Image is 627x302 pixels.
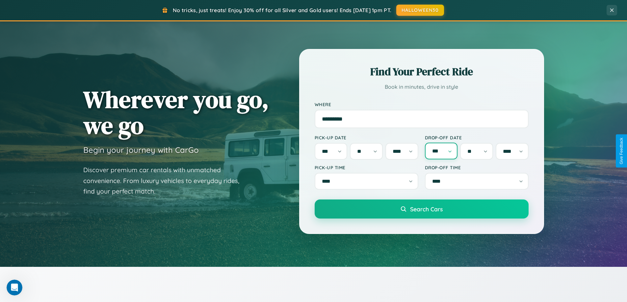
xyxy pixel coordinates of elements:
[425,165,529,170] label: Drop-off Time
[7,280,22,295] iframe: Intercom live chat
[315,165,418,170] label: Pick-up Time
[396,5,444,16] button: HALLOWEEN30
[173,7,391,13] span: No tricks, just treats! Enjoy 30% off for all Silver and Gold users! Ends [DATE] 1pm PT.
[83,86,269,138] h1: Wherever you go, we go
[425,135,529,140] label: Drop-off Date
[315,199,529,219] button: Search Cars
[315,64,529,79] h2: Find Your Perfect Ride
[619,138,624,164] div: Give Feedback
[315,135,418,140] label: Pick-up Date
[83,165,248,197] p: Discover premium car rentals with unmatched convenience. From luxury vehicles to everyday rides, ...
[315,82,529,92] p: Book in minutes, drive in style
[410,205,443,213] span: Search Cars
[315,102,529,107] label: Where
[83,145,199,155] h3: Begin your journey with CarGo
